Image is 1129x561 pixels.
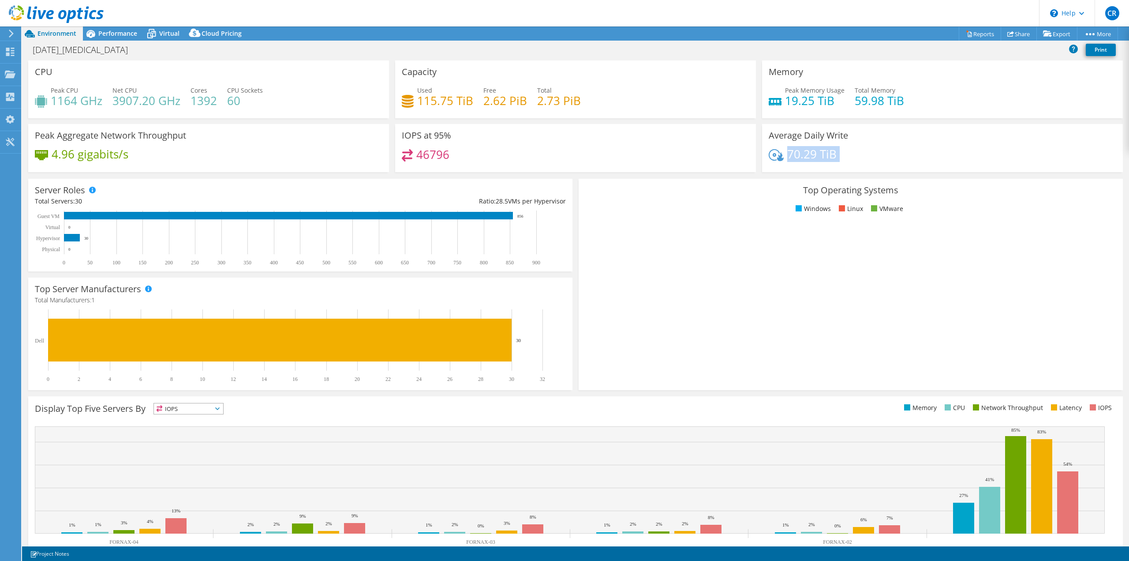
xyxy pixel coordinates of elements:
h3: IOPS at 95% [402,131,451,140]
h4: 60 [227,96,263,105]
text: 3% [504,520,510,526]
li: IOPS [1088,403,1112,413]
h4: 70.29 TiB [787,149,837,159]
li: VMware [869,204,903,214]
text: 250 [191,260,199,266]
text: 8% [530,514,536,520]
span: 30 [75,197,82,205]
text: 400 [270,260,278,266]
span: Peak CPU [51,86,78,94]
text: 1% [426,522,432,527]
text: Hypervisor [36,235,60,241]
text: 900 [532,260,540,266]
text: 54% [1063,461,1072,467]
span: Performance [98,29,137,38]
h1: [DATE]_[MEDICAL_DATA] [29,45,142,55]
span: Free [483,86,496,94]
span: Used [417,86,432,94]
text: 0 [68,225,71,230]
text: 30 [84,236,89,241]
text: 50 [87,260,93,266]
text: 800 [480,260,488,266]
text: 2% [247,522,254,527]
a: Project Notes [24,548,75,559]
text: 1% [782,522,789,527]
text: 2% [808,522,815,527]
text: 1% [69,522,75,527]
h4: 4.96 gigabits/s [52,149,128,159]
text: 10 [200,376,205,382]
span: Cloud Pricing [202,29,242,38]
span: Cores [191,86,207,94]
li: Latency [1049,403,1082,413]
text: 28 [478,376,483,382]
a: Export [1036,27,1077,41]
h3: Server Roles [35,185,85,195]
text: 24 [416,376,422,382]
div: Ratio: VMs per Hypervisor [300,196,566,206]
text: 9% [299,513,306,519]
h3: Capacity [402,67,437,77]
h3: Memory [769,67,803,77]
text: 0 [68,247,71,252]
text: 18 [324,376,329,382]
text: 650 [401,260,409,266]
text: 32 [540,376,545,382]
span: Virtual [159,29,179,38]
text: 12 [231,376,236,382]
h4: 115.75 TiB [417,96,473,105]
text: 4% [147,519,153,524]
text: FORNAX-03 [466,539,495,545]
h4: 1164 GHz [51,96,102,105]
text: 30 [509,376,514,382]
h4: 3907.20 GHz [112,96,180,105]
li: CPU [942,403,965,413]
text: FORNAX-04 [109,539,138,545]
text: 550 [348,260,356,266]
span: Peak Memory Usage [785,86,845,94]
span: Net CPU [112,86,137,94]
div: Total Servers: [35,196,300,206]
h3: CPU [35,67,52,77]
h4: 46796 [416,150,449,159]
text: 0 [47,376,49,382]
span: Total Memory [855,86,895,94]
h4: 1392 [191,96,217,105]
text: 9% [351,513,358,518]
span: 28.5 [496,197,508,205]
h3: Peak Aggregate Network Throughput [35,131,186,140]
text: 13% [172,508,180,513]
text: FORNAX-02 [823,539,852,545]
text: 2 [78,376,80,382]
span: Environment [37,29,76,38]
svg: \n [1050,9,1058,17]
a: Share [1001,27,1037,41]
text: 2% [325,521,332,526]
text: 200 [165,260,173,266]
h4: 59.98 TiB [855,96,904,105]
text: Dell [35,338,44,344]
span: CPU Sockets [227,86,263,94]
a: More [1077,27,1118,41]
h3: Top Operating Systems [585,185,1116,195]
span: 1 [91,296,95,304]
span: IOPS [154,403,223,414]
text: 8% [708,515,714,520]
text: 8 [170,376,173,382]
text: 2% [630,521,636,527]
text: 20 [355,376,360,382]
text: 2% [682,521,688,526]
span: CR [1105,6,1119,20]
text: 41% [985,477,994,482]
text: 6 [139,376,142,382]
text: 300 [217,260,225,266]
text: Virtual [45,224,60,230]
text: 16 [292,376,298,382]
li: Linux [837,204,863,214]
text: 30 [516,338,521,343]
text: 750 [453,260,461,266]
li: Network Throughput [971,403,1043,413]
text: 600 [375,260,383,266]
text: 83% [1037,429,1046,434]
text: 700 [427,260,435,266]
